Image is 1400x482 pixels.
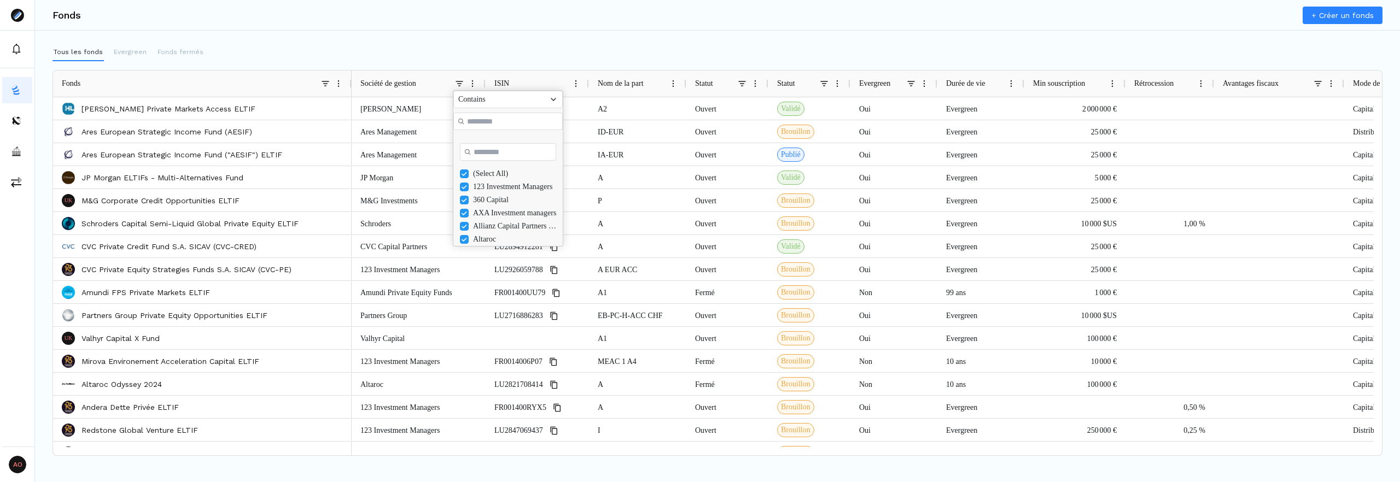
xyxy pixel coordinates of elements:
div: Oui [850,258,937,280]
a: Amundi FPS Private Markets ELTIF [81,287,210,298]
div: Ouvert [686,120,768,143]
div: [PERSON_NAME] [352,97,486,120]
img: Ares European Strategic Income Fund ("AESIF") ELTIF [62,148,75,161]
div: A1 [589,281,686,303]
div: Oui [850,212,937,234]
div: 25 000 € [1024,120,1125,143]
div: Evergreen [937,419,1024,441]
a: JP Morgan ELTIFs - Multi-Alternatives Fund [81,172,243,183]
div: A CHF INC [589,442,686,464]
img: distributors [11,115,22,126]
span: Brouillon [781,126,810,137]
div: Ouvert [686,189,768,211]
div: Schroders [352,212,486,234]
p: UK [65,198,72,203]
img: Ares European Strategic Income Fund (AESIF) [62,125,75,138]
a: Ares European Strategic Income Fund ("AESIF") ELTIF [81,149,282,160]
img: asset-managers [11,146,22,157]
a: Ares European Strategic Income Fund (AESIF) [81,126,252,137]
div: Swiss Life AM [352,442,486,464]
div: Oui [850,235,937,257]
div: A [589,166,686,189]
div: Altaroc [352,373,486,395]
div: Evergreen [937,396,1024,418]
span: Publié [781,149,801,160]
div: Fermé [686,373,768,395]
div: Ouvert [686,212,768,234]
a: distributors [2,108,32,134]
span: Rétrocession [1134,79,1174,88]
span: LU2926059788 [494,258,543,281]
div: 25 000 € [1024,258,1125,280]
div: A1 [589,327,686,349]
p: CVC Private Equity Strategies Funds S.A. SICAV (CVC-PE) [81,264,291,275]
div: Evergreen [937,304,1024,326]
img: JP Morgan ELTIFs - Multi-Alternatives Fund [62,171,75,184]
div: Non [850,350,937,372]
div: 250 000 € [1024,419,1125,441]
span: Durée de vie [946,79,985,88]
div: CVC Capital Partners [352,235,486,257]
span: Brouillon [781,195,810,206]
img: Redstone Global Venture ELTIF [62,424,75,437]
a: Schroders Capital Semi-Liquid Global Private Equity ELTIF [81,218,299,229]
span: Evergreen [859,79,890,88]
div: 100 000 € [1024,327,1125,349]
div: 123 Investment Managers [352,396,486,418]
div: 100 000 € [1024,373,1125,395]
p: Tous les fonds [54,47,103,57]
button: Copy [547,263,561,277]
img: Mirova Environement Acceleration Capital ELTIF [62,355,75,368]
div: 1 000 € [1024,281,1125,303]
img: funds [11,85,22,96]
div: Oui [850,419,937,441]
span: Brouillon [781,218,810,229]
div: Evergreen [937,327,1024,349]
div: Evergreen [937,442,1024,464]
div: 25 000 € [1024,189,1125,211]
div: A EUR ACC [589,258,686,280]
div: Ouvert [686,235,768,257]
div: Evergreen [937,258,1024,280]
span: LU2716886283 [494,304,543,327]
span: FR001400UU79 [494,281,545,304]
p: CVC Private Credit Fund S.A. SICAV (CVC-CRED) [81,241,256,252]
div: Amundi Private Equity Funds [352,281,486,303]
div: 5 000 € [1024,166,1125,189]
div: Evergreen [937,143,1024,166]
div: Ouvert [686,258,768,280]
p: UK [65,336,72,341]
a: + Créer un fonds [1303,7,1382,24]
div: 123 Investment Managers [473,183,558,191]
span: Validé [781,172,801,183]
div: P [589,189,686,211]
div: A [589,235,686,257]
div: Fermé [686,281,768,303]
div: AXA Investment managers [473,209,558,218]
div: Oui [850,327,937,349]
span: Société de gestion [360,79,416,88]
img: Schroders Capital Semi-Liquid Global Private Equity ELTIF [62,217,75,230]
div: 1 000 CHF [1024,442,1125,464]
div: Altaroc [473,235,558,244]
a: Valhyr Capital X Fund [81,333,160,344]
p: Andera Dette Privée ELTIF [81,402,179,413]
div: (Select All) [473,169,558,178]
div: Ouvert [686,304,768,326]
div: Partners Group [352,304,486,326]
button: Copy [550,286,563,299]
button: Copy [547,240,561,254]
div: Oui [850,304,937,326]
div: Oui [850,97,937,120]
a: Partners Group Private Equity Opportunities ELTIF [81,310,267,321]
div: Oui [850,189,937,211]
div: Oui [850,143,937,166]
span: Avantages fiscaux [1223,79,1279,88]
div: Oui [850,120,937,143]
p: Evergreen [114,47,147,57]
img: Hamilton Lane Private Markets Access ELTIF [62,102,75,115]
p: [PERSON_NAME] Private Markets Access ELTIF [81,103,255,114]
